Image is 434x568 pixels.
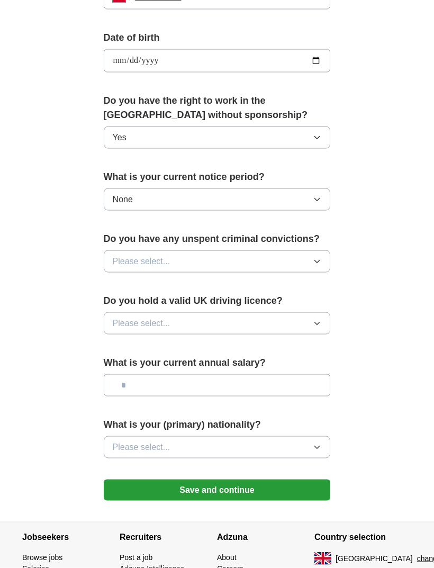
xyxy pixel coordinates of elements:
button: Save and continue [104,480,331,501]
label: What is your current notice period? [104,170,331,184]
button: Yes [104,127,331,149]
span: Please select... [113,441,170,454]
a: Browse jobs [22,553,62,562]
label: What is your current annual salary? [104,356,331,370]
h4: Country selection [314,522,412,552]
label: Date of birth [104,31,331,45]
span: Yes [113,131,126,144]
label: What is your (primary) nationality? [104,418,331,432]
button: Please select... [104,312,331,335]
button: Please select... [104,250,331,273]
span: Please select... [113,255,170,268]
span: Please select... [113,317,170,330]
span: None [113,193,133,206]
button: None [104,188,331,211]
span: [GEOGRAPHIC_DATA] [336,553,413,564]
label: Do you have the right to work in the [GEOGRAPHIC_DATA] without sponsorship? [104,94,331,122]
label: Do you have any unspent criminal convictions? [104,232,331,246]
label: Do you hold a valid UK driving licence? [104,294,331,308]
a: About [217,553,237,562]
button: Please select... [104,436,331,458]
a: Post a job [120,553,152,562]
img: UK flag [314,552,331,565]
